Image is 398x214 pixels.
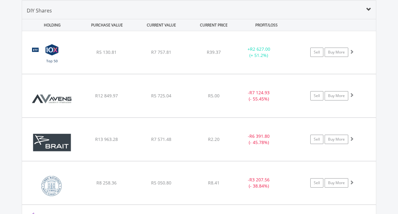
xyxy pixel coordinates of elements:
img: EQU.ZA.CTOP50.png [25,39,79,72]
a: Sell [310,178,323,188]
a: Sell [310,48,323,57]
a: Buy More [325,178,348,188]
a: Buy More [325,48,348,57]
a: Sell [310,135,323,144]
span: R7 757.81 [151,49,171,55]
div: + (+ 51.2%) [235,46,282,58]
span: R39.37 [207,49,221,55]
span: R8 258.36 [96,180,117,186]
a: Buy More [325,135,348,144]
div: - (- 45.78%) [235,133,282,146]
span: R7 571.48 [151,136,171,142]
img: EQU.ZA.BAT.png [25,126,79,159]
a: Sell [310,91,323,100]
span: R8.41 [208,180,220,186]
img: EQU.ZA.AEG.png [25,82,79,116]
span: R2 627.00 [250,46,270,52]
span: DIY Shares [27,7,52,14]
span: R5 050.80 [151,180,171,186]
span: R12 849.97 [95,93,118,99]
span: R7 124.93 [249,90,270,95]
span: R5 130.81 [96,49,117,55]
div: - (- 55.45%) [235,90,282,102]
div: - (- 38.84%) [235,177,282,189]
span: R5 725.04 [151,93,171,99]
span: R3 207.56 [249,177,270,183]
a: Buy More [325,91,348,100]
span: R13 963.28 [95,136,118,142]
div: CURRENT PRICE [189,19,238,31]
span: R6 391.80 [249,133,270,139]
div: CURRENT VALUE [135,19,188,31]
div: PROFIT/LOSS [240,19,293,31]
span: R5.00 [208,93,220,99]
img: EQU.ZA.COH.png [25,169,79,203]
div: PURCHASE VALUE [80,19,133,31]
div: HOLDING [22,19,79,31]
span: R2.20 [208,136,220,142]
